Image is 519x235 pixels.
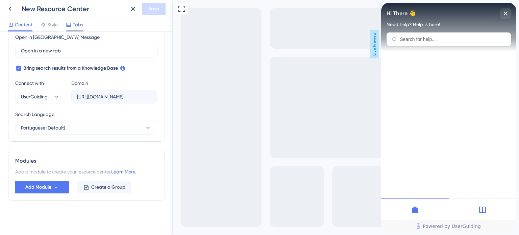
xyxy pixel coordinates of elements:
div: Modules [15,157,158,165]
input: Open in a new tab [21,47,152,54]
span: Content [15,21,32,29]
div: Domain [71,79,88,87]
span: Add Module [25,183,51,191]
button: Create a Group [77,181,131,193]
span: Powered by UserGuiding [42,219,100,228]
div: close resource center [119,5,130,16]
span: Live Preview [197,30,206,58]
span: Search Language [15,110,54,118]
div: Open in [GEOGRAPHIC_DATA] Message [15,33,100,41]
span: Add a module to create your resource center. [15,169,111,174]
span: Save [148,5,159,13]
span: Create a Group [91,183,125,191]
button: Add Module [15,181,69,193]
a: Learn More. [111,169,136,174]
div: New Resource Center [22,4,124,14]
span: Style [47,21,58,29]
span: Portuguese (Default) [21,124,65,132]
span: Bring search results from a Knowledge Base [23,64,118,72]
input: Search for help... [19,34,124,39]
span: Need help? Help is here! [5,19,59,24]
img: launcher-image-alternative-text [9,2,19,11]
span: Hi There 👋 [5,6,34,16]
button: Portuguese (Default) [15,121,157,135]
div: 3 [27,4,29,10]
input: company.help.userguiding.com [77,93,151,100]
span: UserGuiding [21,93,48,101]
button: Save [142,3,166,15]
div: Connect with [15,79,66,87]
button: UserGuiding [15,90,66,103]
span: Tabs [73,21,83,29]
